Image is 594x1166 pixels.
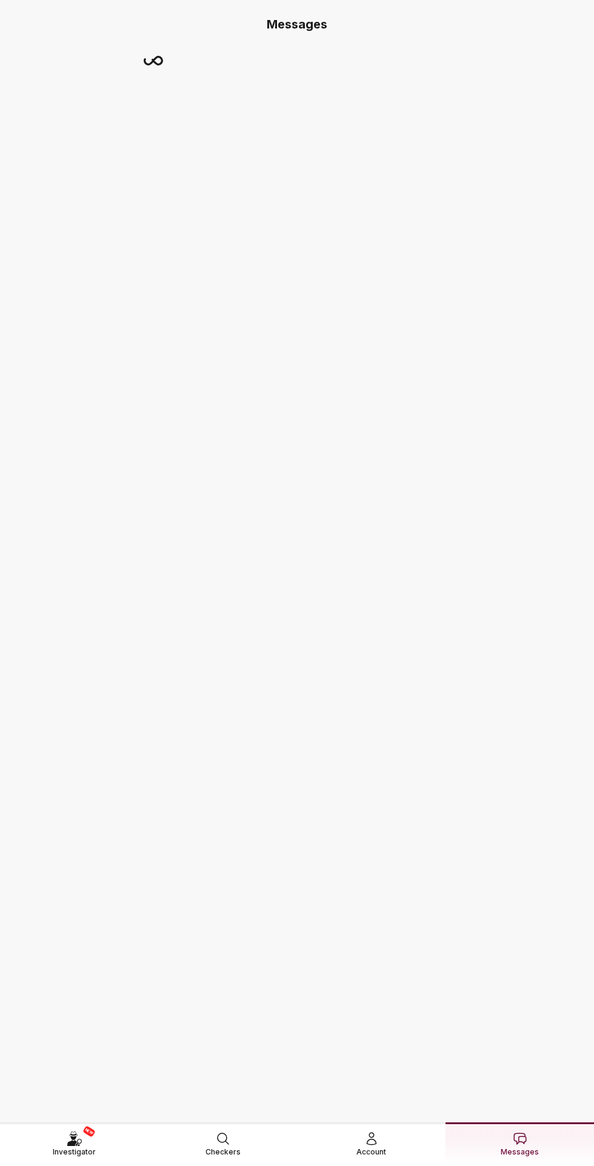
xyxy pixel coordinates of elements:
span: NEW [82,1125,96,1138]
span: Messages [501,1146,539,1158]
span: Account [356,1146,386,1158]
a: Checkers [148,1122,297,1165]
span: Investigator [53,1146,96,1158]
a: Account [297,1122,446,1165]
span: Checkers [205,1146,241,1158]
a: Messages [446,1122,594,1165]
h3: Messages [10,16,584,33]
